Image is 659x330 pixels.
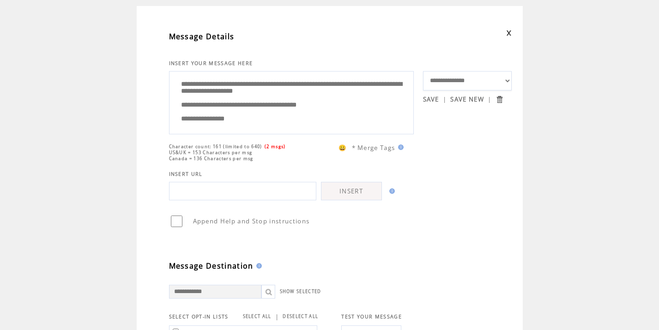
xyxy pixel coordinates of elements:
[339,144,347,152] span: 😀
[169,171,203,177] span: INSERT URL
[450,95,484,103] a: SAVE NEW
[169,60,253,66] span: INSERT YOUR MESSAGE HERE
[443,95,447,103] span: |
[169,31,235,42] span: Message Details
[265,144,286,150] span: (2 msgs)
[283,313,318,319] a: DESELECT ALL
[169,144,262,150] span: Character count: 161 (limited to 640)
[387,188,395,194] img: help.gif
[423,95,439,103] a: SAVE
[243,313,272,319] a: SELECT ALL
[193,217,310,225] span: Append Help and Stop instructions
[495,95,504,104] input: Submit
[488,95,491,103] span: |
[280,288,321,294] a: SHOW SELECTED
[321,182,382,200] a: INSERT
[275,312,279,321] span: |
[169,313,229,320] span: SELECT OPT-IN LISTS
[254,263,262,269] img: help.gif
[169,261,254,271] span: Message Destination
[341,313,402,320] span: TEST YOUR MESSAGE
[169,156,254,162] span: Canada = 136 Characters per msg
[352,144,395,152] span: * Merge Tags
[395,144,404,150] img: help.gif
[169,150,253,156] span: US&UK = 153 Characters per msg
